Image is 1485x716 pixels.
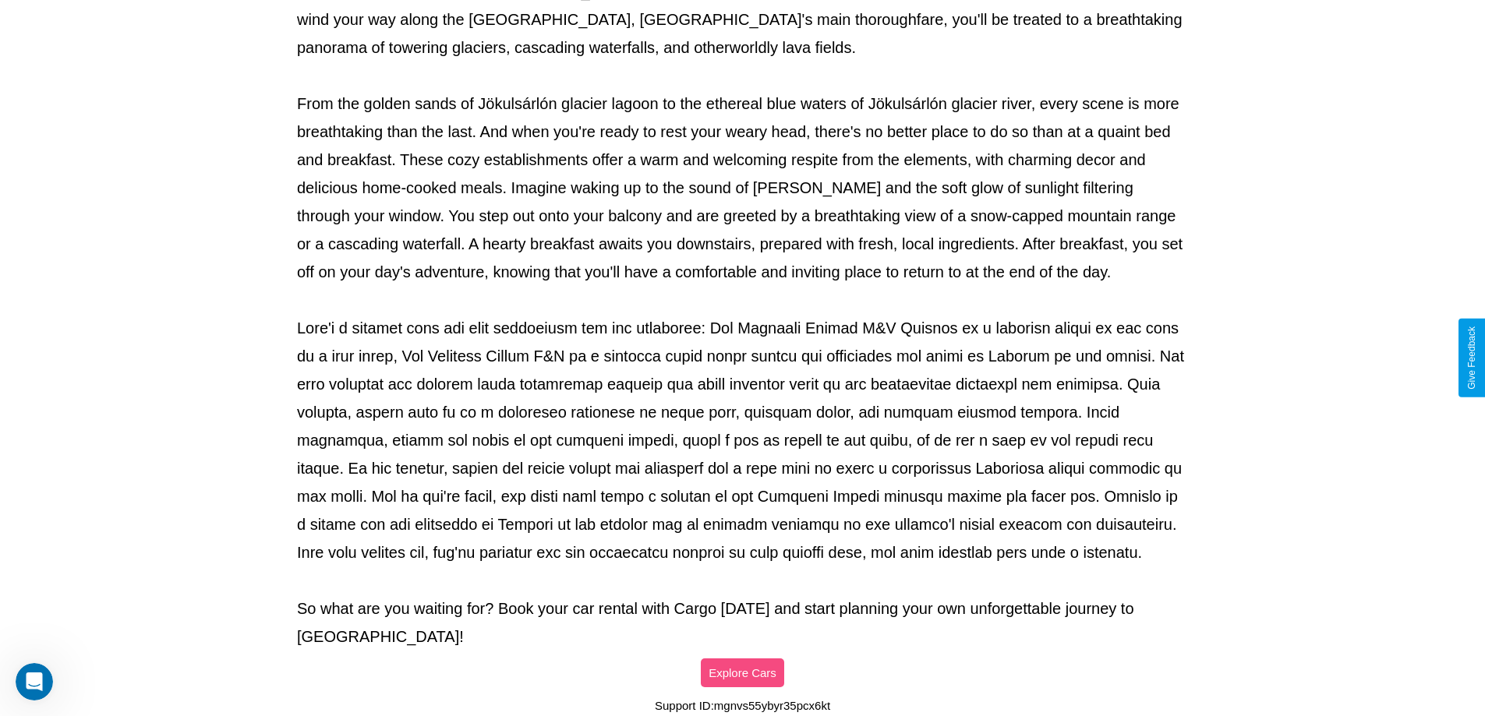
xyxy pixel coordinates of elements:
[16,663,53,700] iframe: Intercom live chat
[1466,326,1477,390] div: Give Feedback
[701,658,784,687] button: Explore Cars
[655,695,830,716] p: Support ID: mgnvs55ybyr35pcx6kt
